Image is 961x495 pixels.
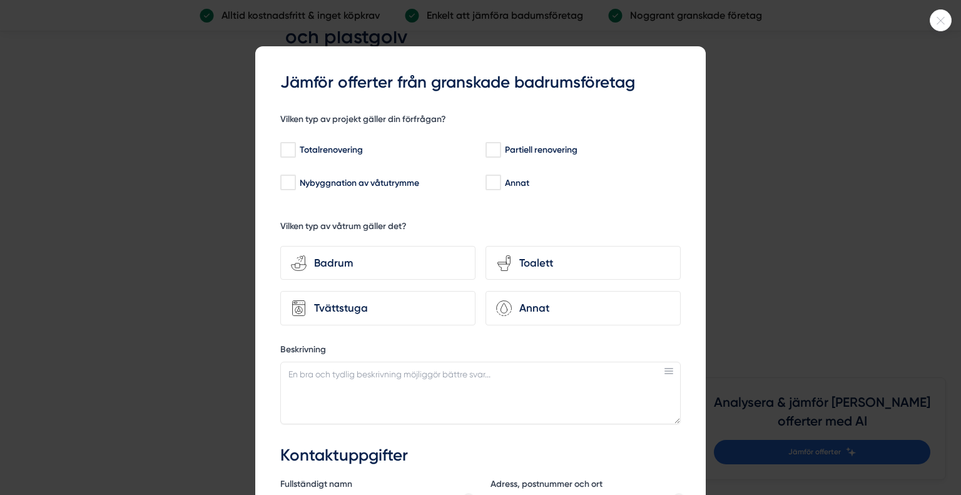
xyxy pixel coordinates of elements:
[280,344,681,359] label: Beskrivning
[486,144,500,156] input: Partiell renovering
[280,220,407,236] h5: Vilken typ av våtrum gäller det?
[486,176,500,189] input: Annat
[280,444,681,467] h3: Kontaktuppgifter
[491,478,681,494] label: Adress, postnummer och ort
[280,176,295,189] input: Nybyggnation av våtutrymme
[280,71,681,94] h3: Jämför offerter från granskade badrumsföretag
[280,144,295,156] input: Totalrenovering
[280,113,446,129] h5: Vilken typ av projekt gäller din förfrågan?
[280,478,470,494] label: Fullständigt namn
